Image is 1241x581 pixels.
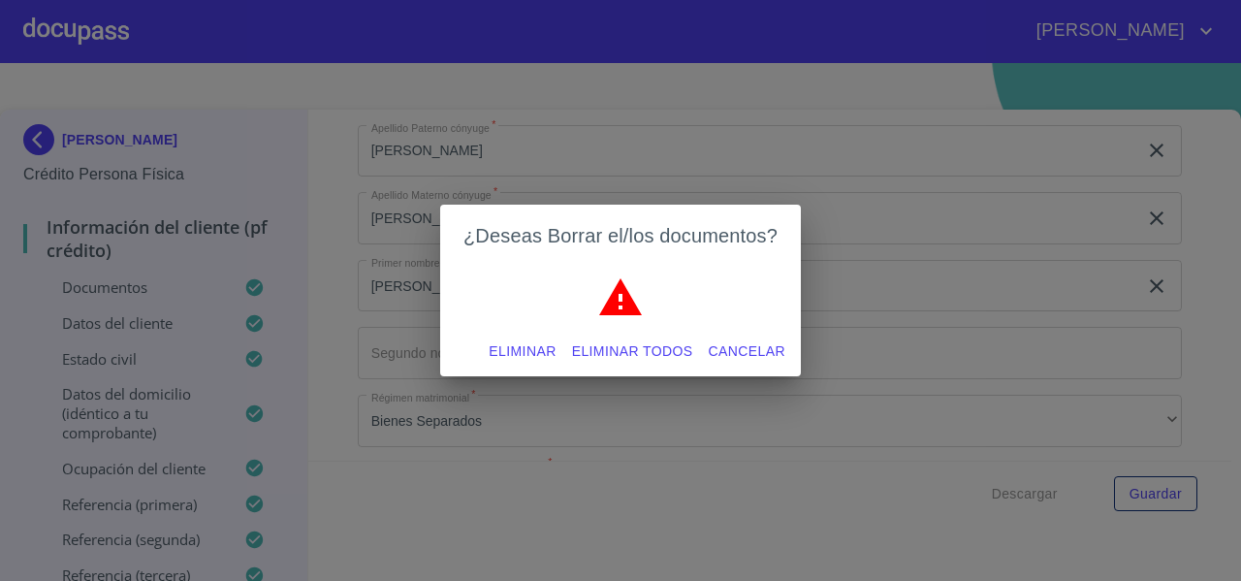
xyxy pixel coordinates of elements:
[564,334,701,370] button: Eliminar todos
[489,339,556,364] span: Eliminar
[572,339,693,364] span: Eliminar todos
[709,339,785,364] span: Cancelar
[701,334,793,370] button: Cancelar
[463,220,778,251] h2: ¿Deseas Borrar el/los documentos?
[481,334,563,370] button: Eliminar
